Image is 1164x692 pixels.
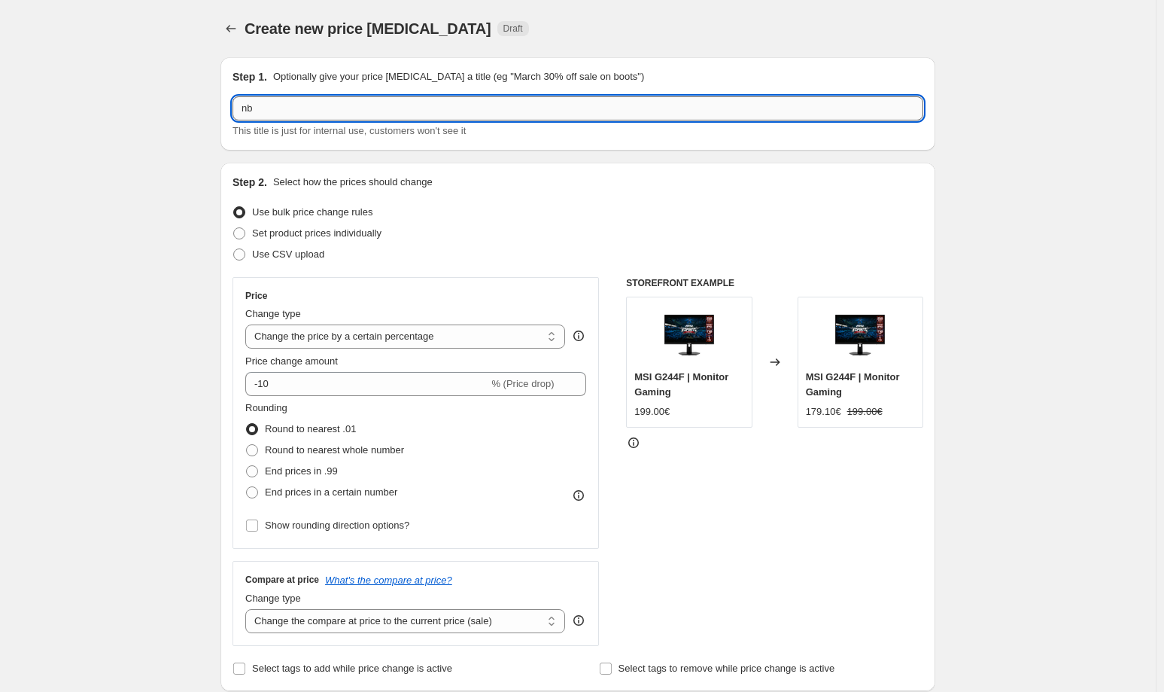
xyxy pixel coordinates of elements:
[245,290,267,302] h3: Price
[245,308,301,319] span: Change type
[659,305,719,365] img: monitor-gaming-msi-g244f_80x.png
[245,402,287,413] span: Rounding
[252,206,372,218] span: Use bulk price change rules
[232,69,267,84] h2: Step 1.
[265,444,404,456] span: Round to nearest whole number
[252,663,452,674] span: Select tags to add while price change is active
[325,575,452,586] button: What's the compare at price?
[252,248,324,260] span: Use CSV upload
[830,305,890,365] img: monitor-gaming-msi-g244f_80x.png
[265,486,397,498] span: End prices in a certain number
[634,404,670,419] div: 199.00€
[634,371,728,398] span: MSI G244F | Monitor Gaming
[491,378,554,389] span: % (Price drop)
[626,277,923,289] h6: STOREFRONT EXAMPLE
[265,423,356,434] span: Round to nearest .01
[618,663,835,674] span: Select tags to remove while price change is active
[245,355,338,367] span: Price change amount
[245,372,488,396] input: -15
[571,613,586,628] div: help
[245,20,491,37] span: Create new price [MEDICAL_DATA]
[265,520,409,531] span: Show rounding direction options?
[273,69,644,84] p: Optionally give your price [MEDICAL_DATA] a title (eg "March 30% off sale on boots")
[252,227,381,239] span: Set product prices individually
[220,18,242,39] button: Price change jobs
[503,23,523,35] span: Draft
[847,404,883,419] strike: 199.00€
[232,175,267,190] h2: Step 2.
[232,125,466,136] span: This title is just for internal use, customers won't see it
[232,96,923,120] input: 30% off holiday sale
[806,371,900,398] span: MSI G244F | Monitor Gaming
[273,175,433,190] p: Select how the prices should change
[806,404,841,419] div: 179.10€
[245,574,319,586] h3: Compare at price
[245,593,301,604] span: Change type
[265,465,338,477] span: End prices in .99
[571,328,586,343] div: help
